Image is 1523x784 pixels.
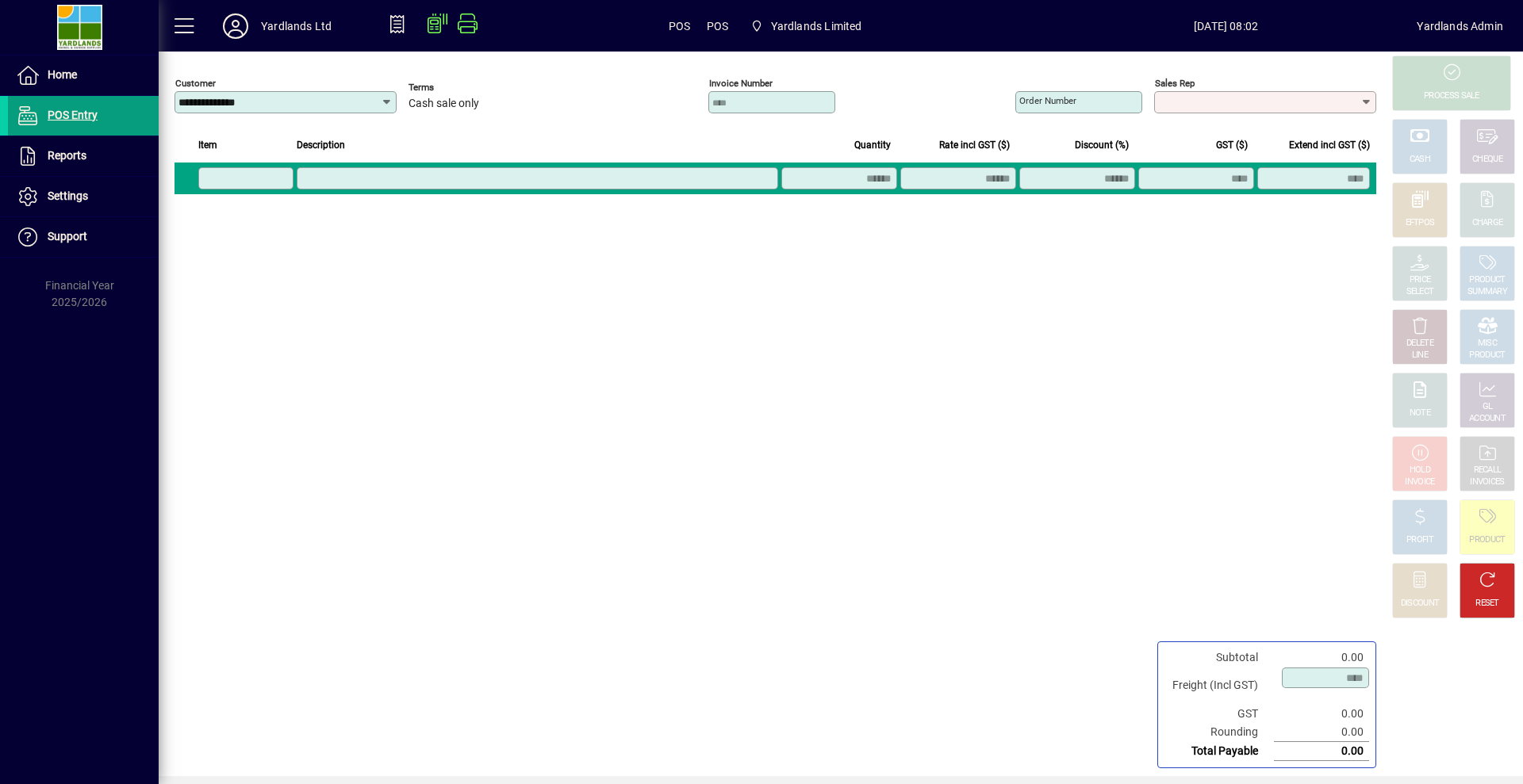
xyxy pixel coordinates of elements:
[1417,13,1503,39] div: Yardlands Admin
[1412,350,1428,361] div: LINE
[210,12,261,40] button: Profile
[1483,401,1493,413] div: GL
[1410,407,1430,419] div: NOTE
[48,230,87,243] span: Support
[297,136,345,154] span: Description
[8,136,159,176] a: Reports
[709,78,773,89] mat-label: Invoice number
[175,78,216,89] mat-label: Customer
[1164,648,1274,667] td: Subtotal
[48,109,98,121] span: POS Entry
[854,136,891,154] span: Quantity
[8,55,159,95] a: Home
[1410,154,1430,166] div: CASH
[1216,136,1248,154] span: GST ($)
[1478,338,1497,350] div: MISC
[409,98,479,110] span: Cash sale only
[1274,742,1369,761] td: 0.00
[1469,413,1506,425] div: ACCOUNT
[1406,534,1433,546] div: PROFIT
[409,82,504,93] span: Terms
[1019,95,1076,106] mat-label: Order number
[1406,217,1435,229] div: EFTPOS
[1474,465,1502,476] div: RECALL
[1470,476,1504,488] div: INVOICES
[261,13,332,39] div: Yardlands Ltd
[1164,742,1274,761] td: Total Payable
[8,177,159,216] a: Settings
[1469,534,1505,546] div: PRODUCT
[1274,723,1369,742] td: 0.00
[1155,78,1195,89] mat-label: Sales rep
[1075,136,1129,154] span: Discount (%)
[1410,274,1431,286] div: PRICE
[1469,274,1505,286] div: PRODUCT
[1164,723,1274,742] td: Rounding
[771,13,862,39] span: Yardlands Limited
[1274,705,1369,723] td: 0.00
[1164,667,1274,705] td: Freight (Incl GST)
[1274,648,1369,667] td: 0.00
[1289,136,1370,154] span: Extend incl GST ($)
[744,12,868,40] span: Yardlands Limited
[1472,217,1503,229] div: CHARGE
[669,13,691,39] span: POS
[1472,154,1502,166] div: CHEQUE
[1469,350,1505,361] div: PRODUCT
[1475,598,1499,610] div: RESET
[707,13,729,39] span: POS
[48,149,86,162] span: Reports
[1401,598,1439,610] div: DISCOUNT
[8,217,159,257] a: Support
[1406,338,1433,350] div: DELETE
[1467,286,1507,298] div: SUMMARY
[1424,90,1479,102] div: PROCESS SALE
[1406,286,1434,298] div: SELECT
[1035,13,1418,39] span: [DATE] 08:02
[198,136,217,154] span: Item
[48,68,77,81] span: Home
[1164,705,1274,723] td: GST
[1410,465,1430,476] div: HOLD
[1405,476,1434,488] div: INVOICE
[48,189,88,202] span: Settings
[939,136,1010,154] span: Rate incl GST ($)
